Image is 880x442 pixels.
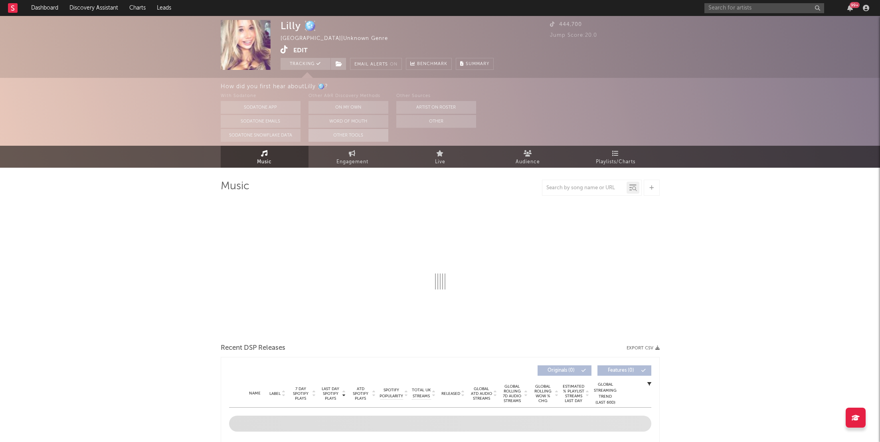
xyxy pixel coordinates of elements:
[543,368,579,373] span: Originals ( 0 )
[417,59,447,69] span: Benchmark
[563,384,585,403] span: Estimated % Playlist Streams Last Day
[281,20,316,32] div: Lilly 🪩
[221,146,308,168] a: Music
[603,368,639,373] span: Features ( 0 )
[593,382,617,406] div: Global Streaming Trend (Last 60D)
[484,146,572,168] a: Audience
[350,387,371,401] span: ATD Spotify Plays
[308,129,388,142] button: Other Tools
[221,115,301,128] button: Sodatone Emails
[320,387,341,401] span: Last Day Spotify Plays
[542,185,627,191] input: Search by song name or URL
[396,146,484,168] a: Live
[221,91,301,101] div: With Sodatone
[221,101,301,114] button: Sodatone App
[293,46,308,55] button: Edit
[597,365,651,376] button: Features(0)
[308,101,388,114] button: On My Own
[380,387,403,399] span: Spotify Popularity
[257,157,272,167] span: Music
[538,365,591,376] button: Originals(0)
[336,157,368,167] span: Engagement
[269,391,281,396] span: Label
[847,5,853,11] button: 99+
[532,384,554,403] span: Global Rolling WoW % Chg
[466,62,489,66] span: Summary
[396,115,476,128] button: Other
[456,58,494,70] button: Summary
[550,33,597,38] span: Jump Score: 20.0
[308,91,388,101] div: Other A&R Discovery Methods
[245,390,265,396] div: Name
[396,101,476,114] button: Artist on Roster
[596,157,635,167] span: Playlists/Charts
[850,2,860,8] div: 99 +
[406,58,452,70] a: Benchmark
[281,34,406,44] div: [GEOGRAPHIC_DATA] | Unknown Genre
[412,387,431,399] span: Total UK Streams
[350,58,402,70] button: Email AlertsOn
[290,387,311,401] span: 7 Day Spotify Plays
[572,146,660,168] a: Playlists/Charts
[471,387,492,401] span: Global ATD Audio Streams
[550,22,582,27] span: 444,700
[281,58,330,70] button: Tracking
[390,62,397,67] em: On
[704,3,824,13] input: Search for artists
[396,91,476,101] div: Other Sources
[308,115,388,128] button: Word Of Mouth
[516,157,540,167] span: Audience
[221,129,301,142] button: Sodatone Snowflake Data
[221,343,285,353] span: Recent DSP Releases
[501,384,523,403] span: Global Rolling 7D Audio Streams
[627,346,660,351] button: Export CSV
[435,157,445,167] span: Live
[308,146,396,168] a: Engagement
[441,391,460,396] span: Released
